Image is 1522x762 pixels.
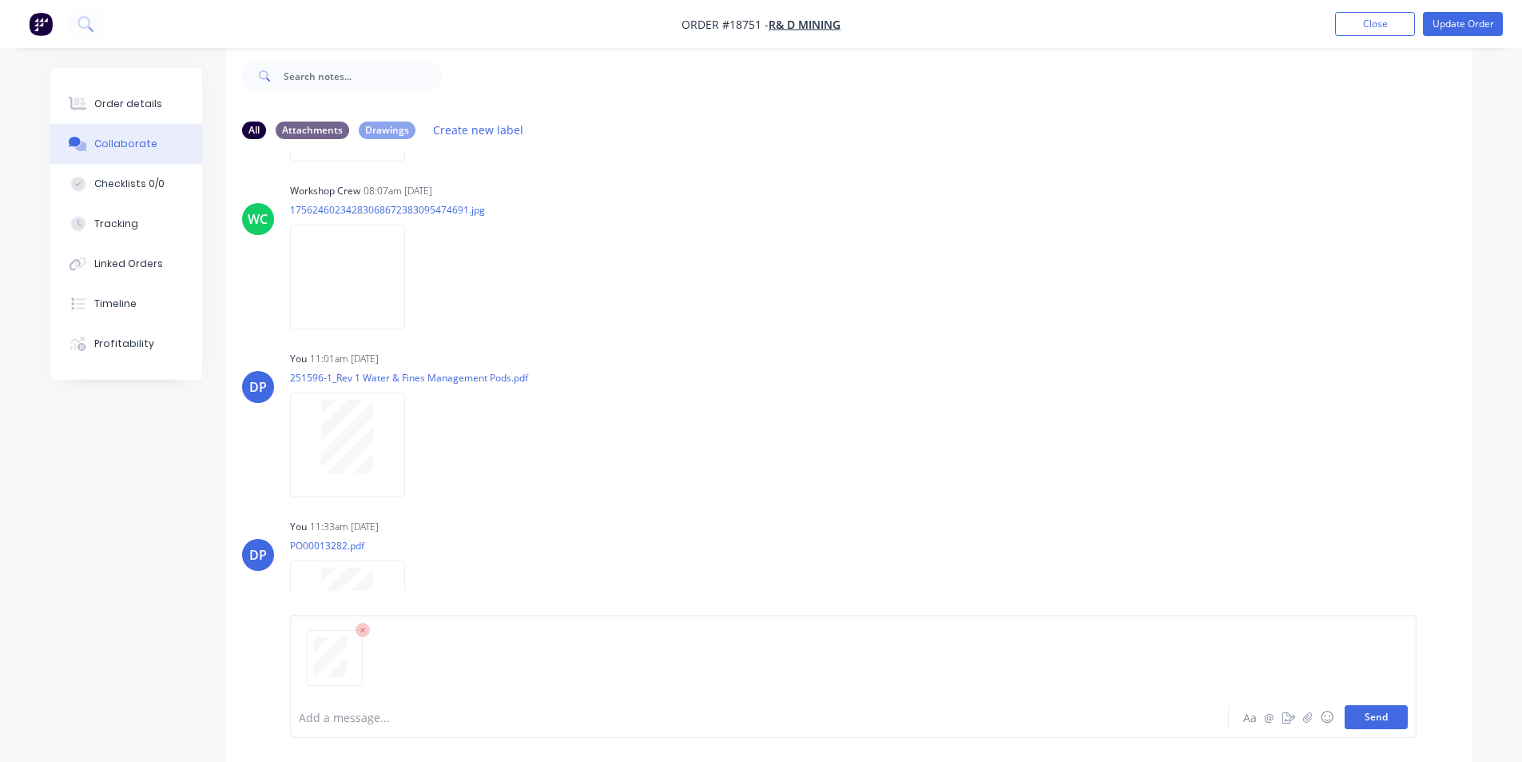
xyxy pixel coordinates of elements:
div: Tracking [94,217,138,231]
div: Drawings [359,122,415,139]
div: Checklists 0/0 [94,177,165,191]
div: Attachments [276,122,349,139]
div: All [242,122,266,139]
div: Workshop Crew [290,184,360,198]
div: Timeline [94,297,137,311]
button: Checklists 0/0 [50,164,202,204]
div: Profitability [94,337,154,351]
div: You [290,352,307,366]
button: Create new label [425,119,532,141]
div: 11:33am [DATE] [310,520,379,534]
button: Close [1335,12,1415,36]
input: Search notes... [284,60,442,92]
div: WC [248,209,268,229]
p: 17562460234283068672383095474691.jpg [290,203,485,217]
button: Linked Orders [50,244,202,284]
div: You [290,520,307,534]
button: Order details [50,84,202,124]
img: Factory [29,12,53,36]
button: ☺ [1317,708,1337,727]
div: Collaborate [94,137,157,151]
button: Update Order [1423,12,1503,36]
button: Aa [1241,708,1260,727]
div: Order details [94,97,162,111]
button: Send [1345,705,1408,729]
div: 08:07am [DATE] [364,184,432,198]
button: Timeline [50,284,202,324]
div: DP [249,377,267,397]
p: PO00013282.pdf [290,539,421,553]
div: 11:01am [DATE] [310,352,379,366]
button: Collaborate [50,124,202,164]
button: @ [1260,708,1279,727]
div: Linked Orders [94,257,163,271]
button: Profitability [50,324,202,364]
p: 251596-1_Rev 1 Water & Fines Management Pods.pdf [290,371,528,385]
div: DP [249,545,267,565]
a: R& D Mining [769,17,840,32]
span: Order #18751 - [682,17,769,32]
button: Tracking [50,204,202,244]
